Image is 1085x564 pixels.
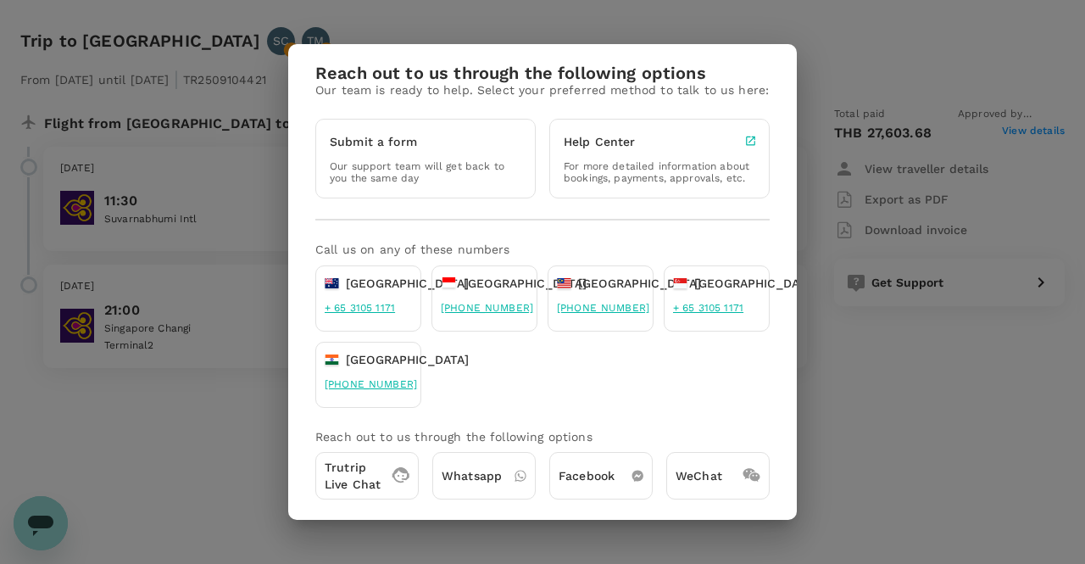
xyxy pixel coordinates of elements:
p: Submit a form [330,133,417,150]
p: [GEOGRAPHIC_DATA] [464,275,587,292]
p: [GEOGRAPHIC_DATA] [694,275,818,292]
a: [PHONE_NUMBER] [441,302,533,314]
p: Facebook [559,467,615,484]
p: Reach out to us through the following options [315,428,770,445]
p: [GEOGRAPHIC_DATA] [346,275,470,292]
p: Call us on any of these numbers [315,241,770,258]
a: [PHONE_NUMBER] [557,302,649,314]
a: + 65 3105 1171 [325,302,395,314]
p: For more detailed information about bookings, payments, approvals, etc. [564,160,755,184]
p: [GEOGRAPHIC_DATA] [346,351,470,368]
h6: Reach out to us through the following options [315,64,770,81]
p: WeChat [676,467,722,484]
a: [PHONE_NUMBER] [325,378,417,390]
p: Our support team will get back to you the same day [330,160,521,184]
a: + 65 3105 1171 [673,302,743,314]
p: Trutrip Live Chat [325,459,381,493]
p: [GEOGRAPHIC_DATA] [578,275,702,292]
p: Our team is ready to help. Select your preferred method to talk to us here: [315,81,770,98]
p: Whatsapp [442,467,502,484]
p: Help Center [564,133,636,150]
